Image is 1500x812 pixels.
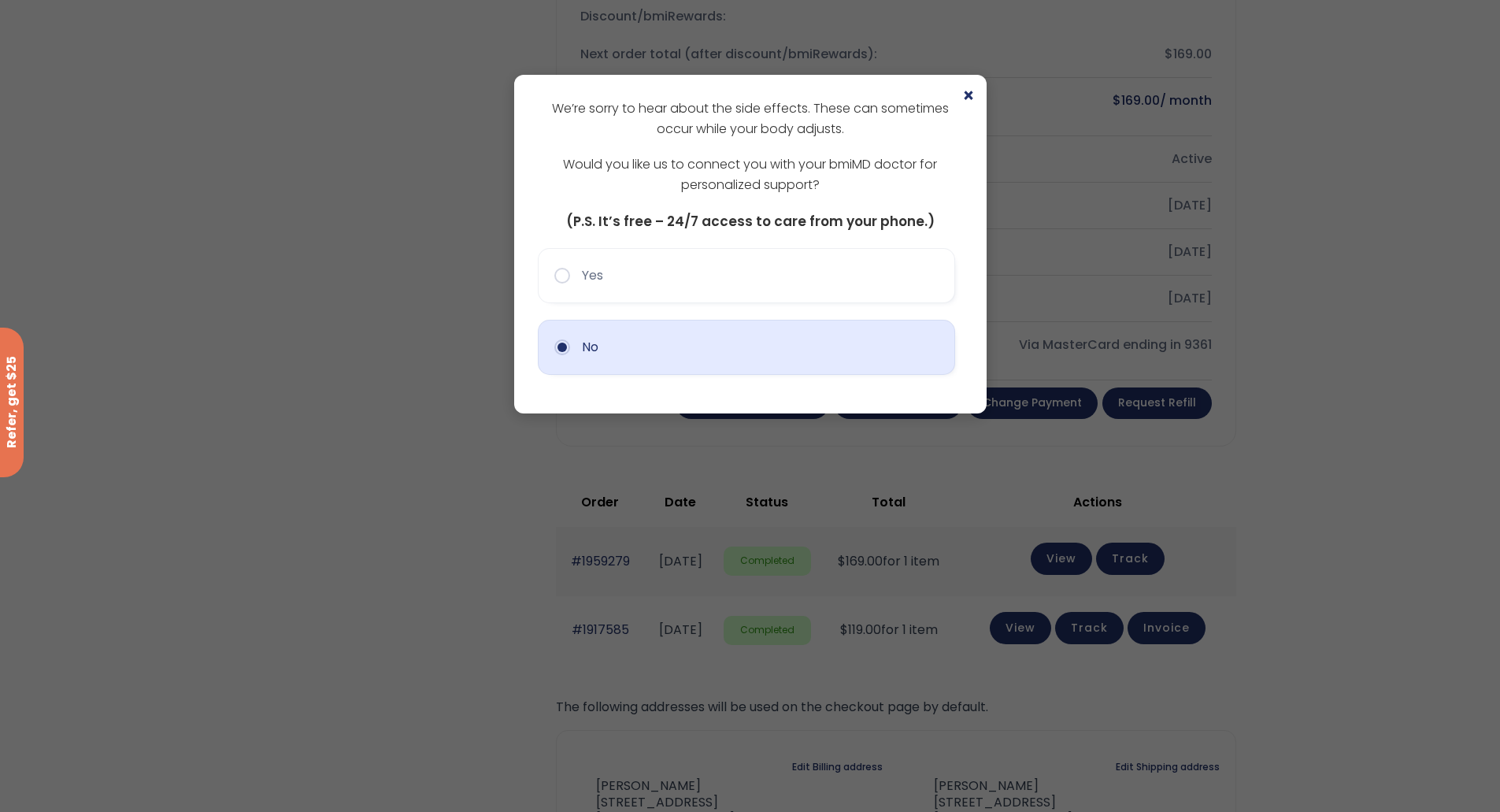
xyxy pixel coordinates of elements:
p: Would you like us to connect you with your bmiMD doctor for personalized support? [538,154,963,195]
span: × [962,87,975,106]
button: Yes [538,248,955,303]
button: No [538,320,955,375]
span: (P.S. It’s free – 24/7 access to care from your phone.) [566,212,935,231]
p: We’re sorry to hear about the side effects. These can sometimes occur while your body adjusts. [538,98,963,139]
